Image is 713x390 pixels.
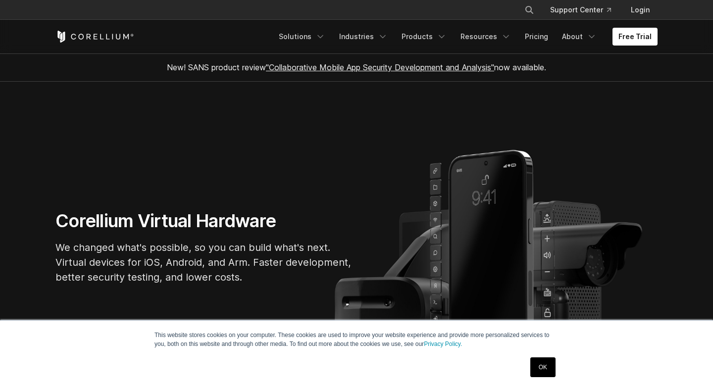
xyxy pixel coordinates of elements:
a: Login [623,1,658,19]
a: Products [396,28,453,46]
a: Privacy Policy. [424,341,462,347]
a: Pricing [519,28,554,46]
a: Industries [333,28,394,46]
span: New! SANS product review now available. [167,62,546,72]
a: Solutions [273,28,331,46]
p: This website stores cookies on your computer. These cookies are used to improve your website expe... [154,331,559,348]
a: Resources [455,28,517,46]
a: OK [530,357,556,377]
a: Support Center [542,1,619,19]
a: "Collaborative Mobile App Security Development and Analysis" [266,62,494,72]
button: Search [520,1,538,19]
div: Navigation Menu [273,28,658,46]
p: We changed what's possible, so you can build what's next. Virtual devices for iOS, Android, and A... [55,240,353,285]
a: Free Trial [612,28,658,46]
h1: Corellium Virtual Hardware [55,210,353,232]
div: Navigation Menu [512,1,658,19]
a: Corellium Home [55,31,134,43]
a: About [556,28,603,46]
